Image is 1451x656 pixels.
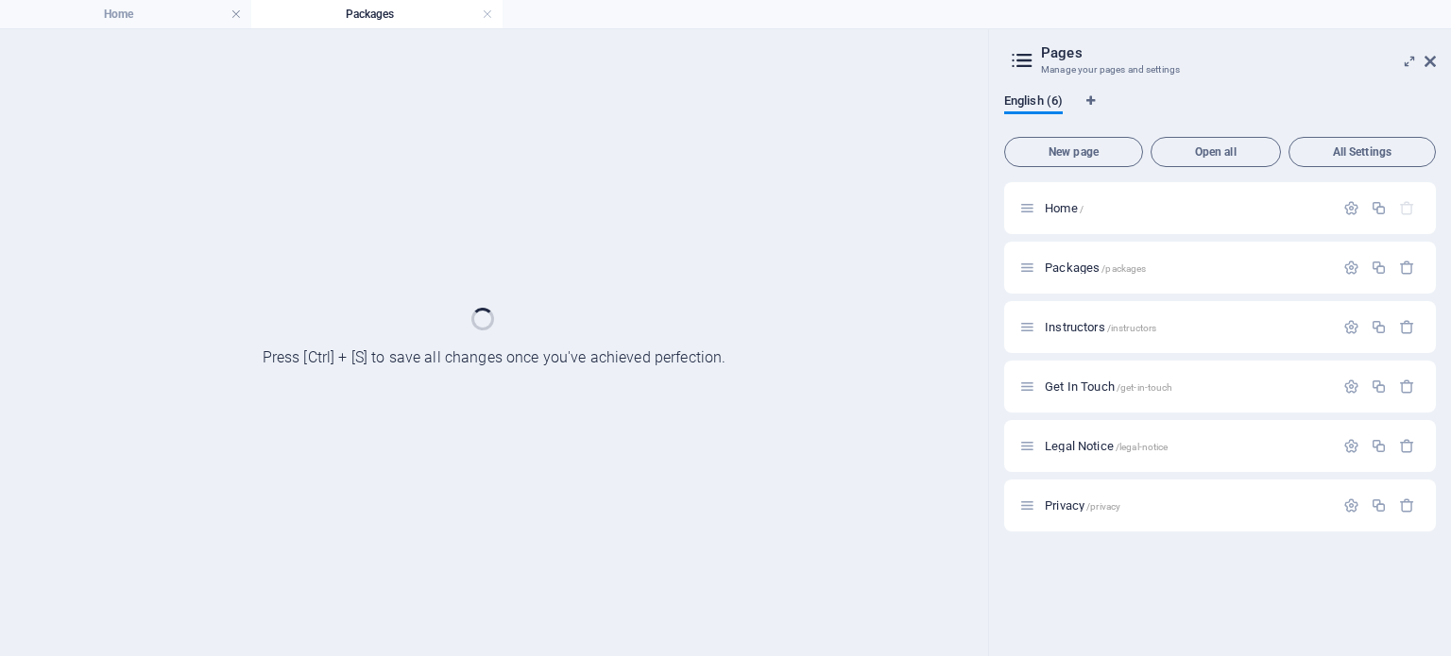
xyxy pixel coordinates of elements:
[1004,93,1436,129] div: Language Tabs
[1399,260,1415,276] div: Remove
[1039,440,1334,452] div: Legal Notice/legal-notice
[1343,378,1359,395] div: Settings
[1045,320,1156,334] span: Click to open page
[1399,200,1415,216] div: The startpage cannot be deleted
[1086,501,1120,512] span: /privacy
[1045,201,1084,215] span: Click to open page
[1039,499,1334,512] div: Privacy/privacy
[1045,498,1120,513] span: Click to open page
[1399,497,1415,513] div: Remove
[1159,146,1272,158] span: Open all
[1117,382,1173,393] span: /get-in-touch
[1343,319,1359,335] div: Settings
[1116,442,1169,452] span: /legal-notice
[1289,137,1436,167] button: All Settings
[1399,319,1415,335] div: Remove
[1371,319,1387,335] div: Duplicate
[1371,200,1387,216] div: Duplicate
[1399,378,1415,395] div: Remove
[1039,202,1334,214] div: Home/
[1343,200,1359,216] div: Settings
[251,4,503,25] h4: Packages
[1045,439,1168,453] span: Click to open page
[1371,260,1387,276] div: Duplicate
[1041,61,1398,78] h3: Manage your pages and settings
[1343,497,1359,513] div: Settings
[1101,263,1146,274] span: /packages
[1371,378,1387,395] div: Duplicate
[1371,497,1387,513] div: Duplicate
[1013,146,1135,158] span: New page
[1343,438,1359,454] div: Settings
[1004,137,1143,167] button: New page
[1039,380,1334,393] div: Get In Touch/get-in-touch
[1371,438,1387,454] div: Duplicate
[1041,44,1436,61] h2: Pages
[1343,260,1359,276] div: Settings
[1045,379,1172,394] span: Click to open page
[1151,137,1281,167] button: Open all
[1039,321,1334,333] div: Instructors/instructors
[1297,146,1427,158] span: All Settings
[1045,261,1146,275] span: Click to open page
[1039,261,1334,274] div: Packages/packages
[1107,323,1157,333] span: /instructors
[1004,90,1063,116] span: English (6)
[1080,204,1084,214] span: /
[1399,438,1415,454] div: Remove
